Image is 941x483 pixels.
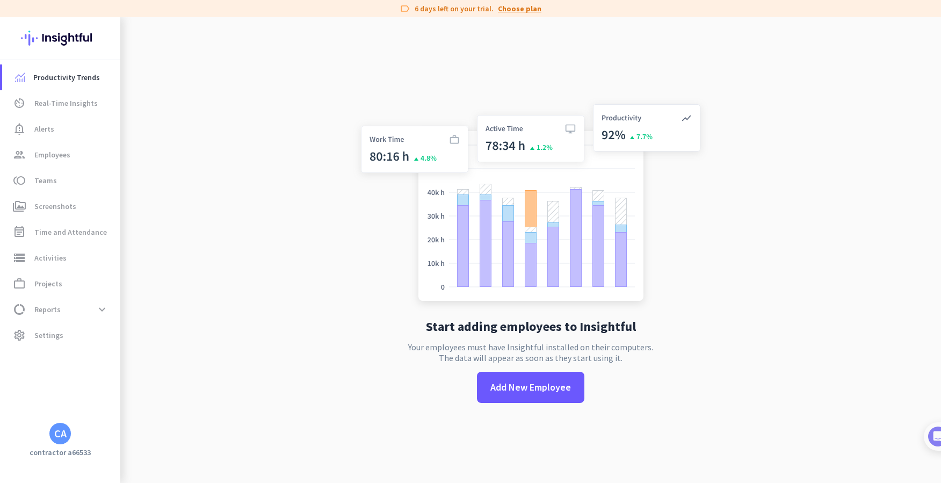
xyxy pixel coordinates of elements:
div: CA [54,428,67,439]
span: Productivity Trends [33,71,100,84]
span: Time and Attendance [34,226,107,239]
span: Reports [34,303,61,316]
i: av_timer [13,97,26,110]
h2: Start adding employees to Insightful [426,320,636,333]
span: Projects [34,277,62,290]
i: storage [13,251,26,264]
span: Employees [34,148,70,161]
i: event_note [13,226,26,239]
a: groupEmployees [2,142,120,168]
a: data_usageReportsexpand_more [2,297,120,322]
a: menu-itemProductivity Trends [2,64,120,90]
span: Alerts [34,122,54,135]
a: settingsSettings [2,322,120,348]
span: Activities [34,251,67,264]
span: Add New Employee [490,380,571,394]
i: perm_media [13,200,26,213]
img: no-search-results [353,98,708,312]
button: expand_more [92,300,112,319]
a: perm_mediaScreenshots [2,193,120,219]
img: menu-item [15,73,25,82]
a: notification_importantAlerts [2,116,120,142]
span: Screenshots [34,200,76,213]
span: Real-Time Insights [34,97,98,110]
p: Your employees must have Insightful installed on their computers. The data will appear as soon as... [408,342,653,363]
i: group [13,148,26,161]
a: Choose plan [498,3,541,14]
i: work_outline [13,277,26,290]
a: storageActivities [2,245,120,271]
span: Settings [34,329,63,342]
i: data_usage [13,303,26,316]
a: event_noteTime and Attendance [2,219,120,245]
button: Add New Employee [477,372,584,403]
i: notification_important [13,122,26,135]
a: tollTeams [2,168,120,193]
img: Insightful logo [21,17,99,59]
i: toll [13,174,26,187]
a: work_outlineProjects [2,271,120,297]
i: settings [13,329,26,342]
span: Teams [34,174,57,187]
i: label [400,3,410,14]
a: av_timerReal-Time Insights [2,90,120,116]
